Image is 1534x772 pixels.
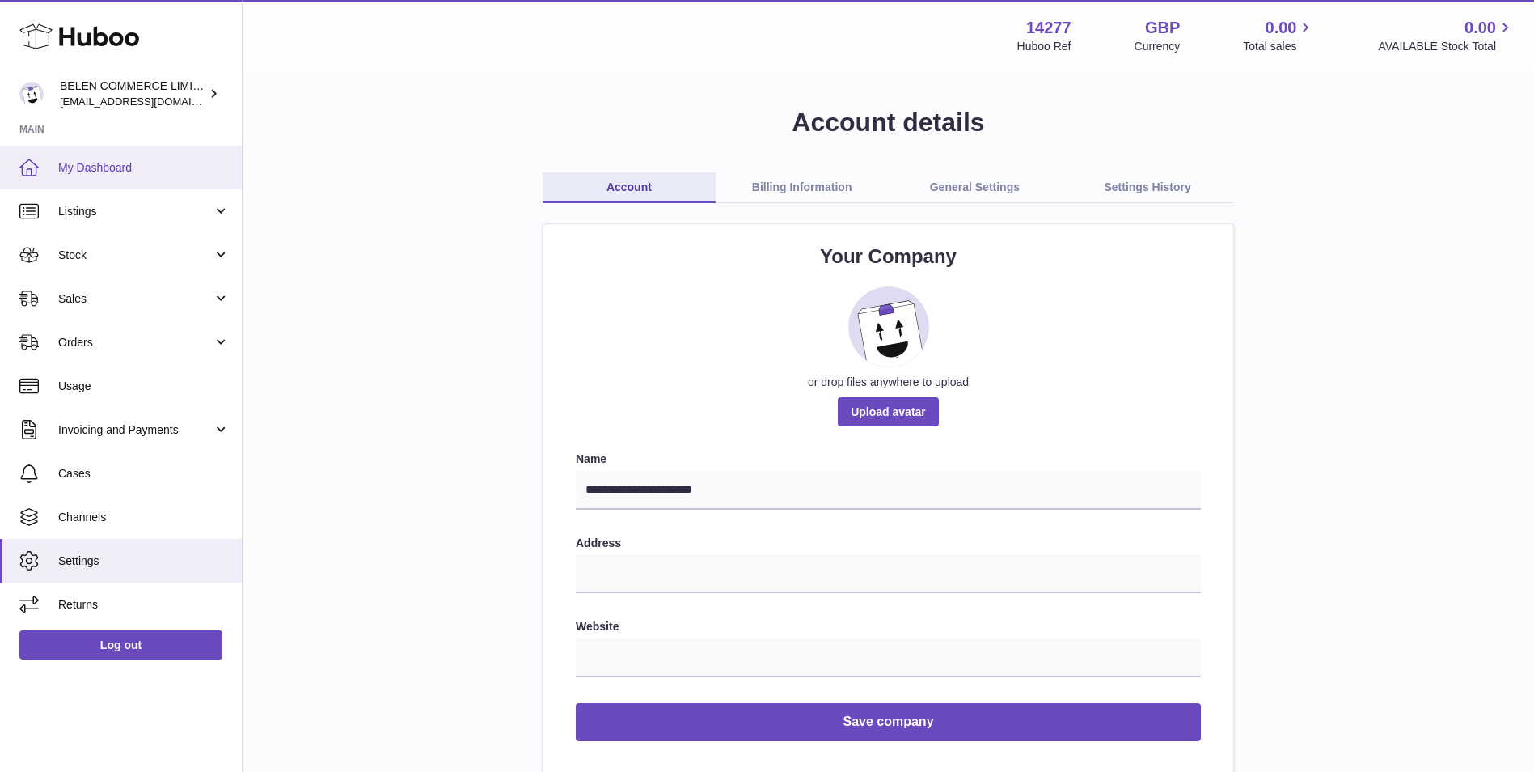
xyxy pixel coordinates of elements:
button: Save company [576,703,1201,741]
span: Sales [58,291,213,307]
span: AVAILABLE Stock Total [1378,39,1515,54]
span: 0.00 [1464,17,1496,39]
div: BELEN COMMERCE LIMITED [60,78,205,109]
a: Log out [19,630,222,660]
label: Name [576,452,1201,467]
label: Website [576,619,1201,634]
h2: Your Company [576,244,1201,269]
span: Stock [58,248,213,263]
a: Account [543,172,716,203]
a: General Settings [889,172,1062,203]
a: Billing Information [716,172,889,203]
div: or drop files anywhere to upload [576,375,1201,390]
span: My Dashboard [58,160,230,176]
span: 0.00 [1266,17,1297,39]
span: Usage [58,379,230,394]
h1: Account details [268,105,1508,140]
img: internalAdmin-14277@internal.huboo.com [19,82,44,106]
strong: GBP [1145,17,1180,39]
span: Listings [58,204,213,219]
span: Upload avatar [838,397,939,426]
a: 0.00 AVAILABLE Stock Total [1378,17,1515,54]
div: Huboo Ref [1017,39,1071,54]
span: [EMAIL_ADDRESS][DOMAIN_NAME] [60,95,238,108]
span: Total sales [1243,39,1315,54]
a: Settings History [1061,172,1234,203]
span: Invoicing and Payments [58,422,213,438]
span: Settings [58,554,230,569]
span: Orders [58,335,213,350]
a: 0.00 Total sales [1243,17,1315,54]
span: Channels [58,510,230,525]
span: Cases [58,466,230,481]
strong: 14277 [1026,17,1071,39]
label: Address [576,536,1201,551]
div: Currency [1135,39,1181,54]
span: Returns [58,597,230,613]
img: placeholder_image.svg [848,286,929,367]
